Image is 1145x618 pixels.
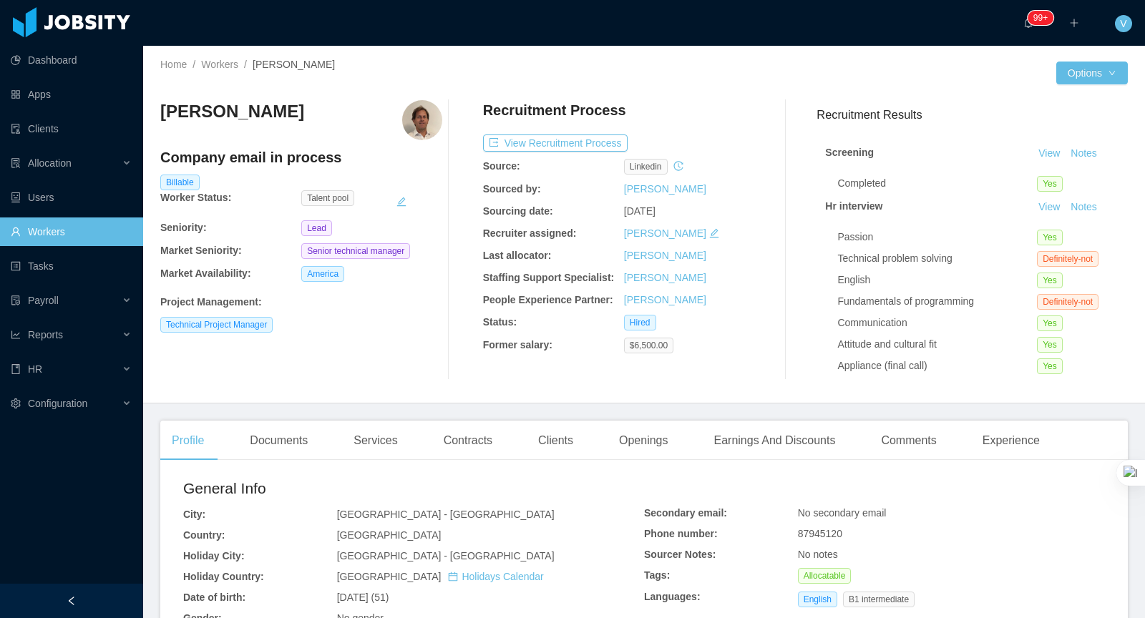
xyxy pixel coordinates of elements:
[11,80,132,109] a: icon: appstoreApps
[160,100,304,123] h3: [PERSON_NAME]
[183,550,245,561] b: Holiday City:
[337,571,544,582] span: [GEOGRAPHIC_DATA]
[28,398,87,409] span: Configuration
[11,183,132,212] a: icon: robotUsers
[644,549,716,560] b: Sourcer Notes:
[483,250,552,261] b: Last allocator:
[837,273,1037,288] div: English
[673,161,683,171] i: icon: history
[11,252,132,280] a: icon: profileTasks
[483,316,517,328] b: Status:
[624,294,706,305] a: [PERSON_NAME]
[644,569,670,581] b: Tags:
[527,421,585,461] div: Clients
[160,245,242,256] b: Market Seniority:
[483,183,541,195] b: Sourced by:
[1056,62,1128,84] button: Optionsicon: down
[28,329,63,340] span: Reports
[869,421,947,461] div: Comments
[337,550,555,561] span: [GEOGRAPHIC_DATA] - [GEOGRAPHIC_DATA]
[624,250,706,261] a: [PERSON_NAME]
[342,421,409,461] div: Services
[1037,176,1063,192] span: Yes
[448,572,458,582] i: icon: calendar
[483,205,553,217] b: Sourcing date:
[301,190,354,206] span: Talent pool
[1037,358,1063,374] span: Yes
[183,509,205,520] b: City:
[825,147,874,158] strong: Screening
[837,358,1037,373] div: Appliance (final call)
[817,106,1128,124] h3: Recruitment Results
[238,421,319,461] div: Documents
[624,205,656,217] span: [DATE]
[244,59,247,70] span: /
[301,243,410,259] span: Senior technical manager
[160,147,442,167] h4: Company email in process
[798,568,852,584] span: Allocatable
[644,507,727,519] b: Secondary email:
[11,295,21,305] i: icon: file-protect
[825,200,882,212] strong: Hr interview
[160,192,231,203] b: Worker Status:
[837,294,1037,309] div: Fundamentals of programming
[201,59,238,70] a: Workers
[798,507,887,519] span: No secondary email
[160,296,262,308] b: Project Management :
[11,398,21,408] i: icon: setting
[837,176,1037,191] div: Completed
[1037,294,1098,310] span: Definitely-not
[798,528,842,539] span: 87945120
[837,315,1037,330] div: Communication
[28,157,72,169] span: Allocation
[160,268,251,279] b: Market Availability:
[483,339,552,350] b: Former salary:
[1033,201,1065,212] a: View
[1033,147,1065,159] a: View
[396,190,407,213] button: edit
[483,294,613,305] b: People Experience Partner:
[160,222,207,233] b: Seniority:
[1069,18,1079,28] i: icon: plus
[253,59,335,70] span: [PERSON_NAME]
[183,477,644,500] h2: General Info
[11,114,132,143] a: icon: auditClients
[183,529,225,541] b: Country:
[624,272,706,283] a: [PERSON_NAME]
[1037,337,1063,353] span: Yes
[624,227,706,239] a: [PERSON_NAME]
[183,571,264,582] b: Holiday Country:
[483,160,520,172] b: Source:
[624,315,656,330] span: Hired
[28,295,59,306] span: Payroll
[483,227,577,239] b: Recruiter assigned:
[1065,199,1103,216] button: Notes
[709,228,719,238] i: icon: edit
[337,592,389,603] span: [DATE] (51)
[483,137,628,149] a: icon: exportView Recruitment Process
[1037,315,1063,331] span: Yes
[837,251,1037,266] div: Technical problem solving
[337,529,442,541] span: [GEOGRAPHIC_DATA]
[703,421,847,461] div: Earnings And Discounts
[624,338,673,353] span: $6,500.00
[1037,273,1063,288] span: Yes
[843,592,915,607] span: B1 intermediate
[798,592,837,607] span: English
[971,421,1051,461] div: Experience
[183,592,245,603] b: Date of birth:
[1120,15,1126,32] span: V
[837,337,1037,352] div: Attitude and cultural fit
[11,158,21,168] i: icon: solution
[11,330,21,340] i: icon: line-chart
[11,46,132,74] a: icon: pie-chartDashboard
[483,272,615,283] b: Staffing Support Specialist:
[644,591,701,602] b: Languages:
[1037,230,1063,245] span: Yes
[1037,251,1098,267] span: Definitely-not
[11,217,132,246] a: icon: userWorkers
[644,528,718,539] b: Phone number:
[1065,145,1103,162] button: Notes
[301,220,332,236] span: Lead
[432,421,504,461] div: Contracts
